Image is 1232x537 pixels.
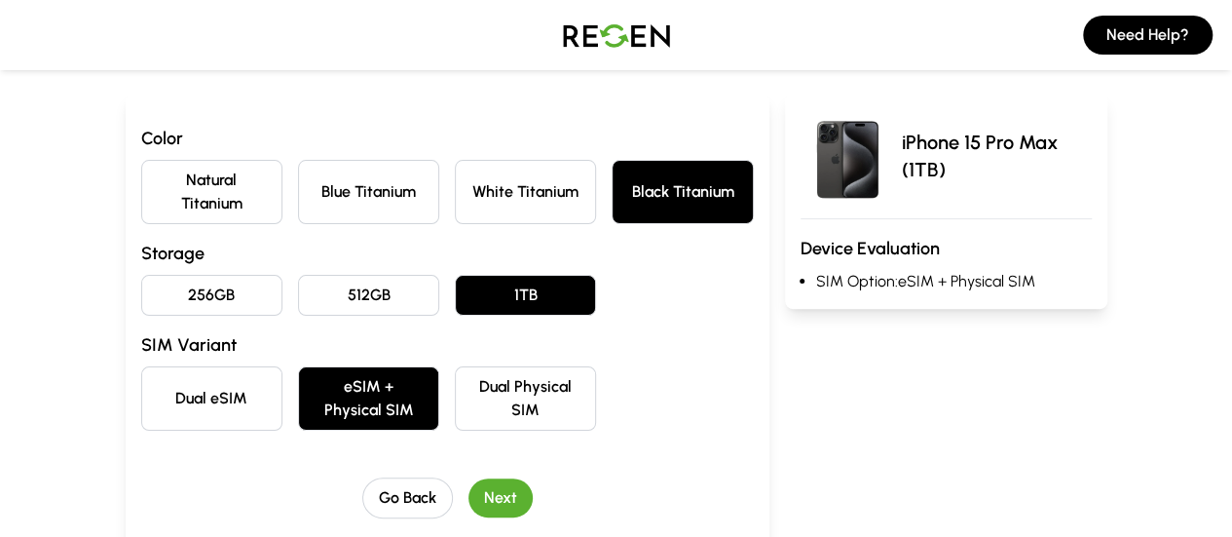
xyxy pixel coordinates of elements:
button: Go Back [362,478,453,518]
button: Blue Titanium [298,160,439,224]
button: Dual Physical SIM [455,366,596,431]
button: Natural Titanium [141,160,282,224]
img: iPhone 15 Pro Max [801,109,894,203]
button: Need Help? [1083,16,1213,55]
button: 1TB [455,275,596,316]
li: SIM Option: eSIM + Physical SIM [816,270,1092,293]
button: White Titanium [455,160,596,224]
button: Next [468,479,533,518]
button: 256GB [141,275,282,316]
img: Logo [548,8,685,62]
h3: Device Evaluation [801,235,1092,262]
p: iPhone 15 Pro Max (1TB) [902,129,1092,183]
h3: SIM Variant [141,331,754,359]
h3: Color [141,125,754,152]
h3: Storage [141,240,754,267]
button: eSIM + Physical SIM [298,366,439,431]
button: Black Titanium [612,160,753,224]
button: Dual eSIM [141,366,282,431]
button: 512GB [298,275,439,316]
